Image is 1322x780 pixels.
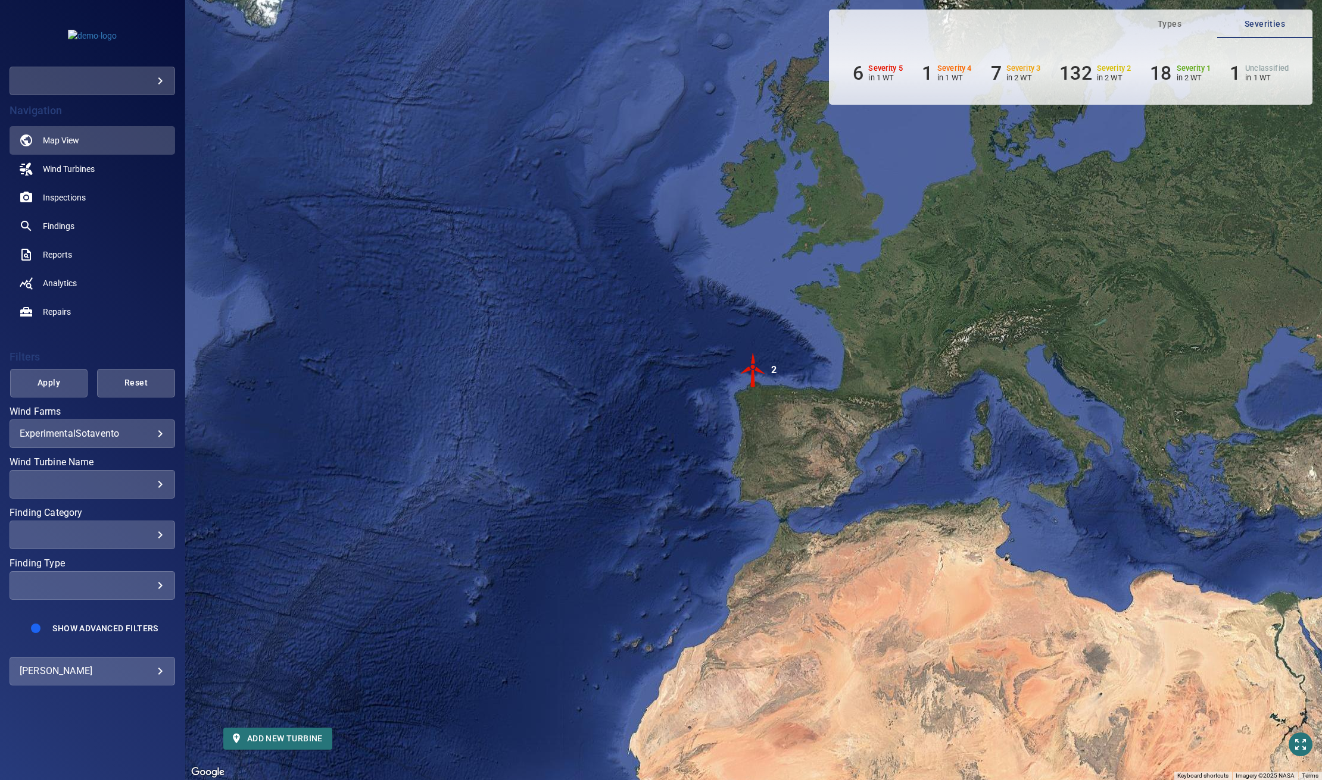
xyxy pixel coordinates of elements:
span: Types [1129,17,1210,32]
h6: Unclassified [1245,64,1289,73]
h6: 18 [1150,62,1171,84]
div: [PERSON_NAME] [20,662,165,681]
h6: Severity 2 [1097,64,1131,73]
span: Severities [1224,17,1305,32]
h6: 6 [853,62,863,84]
a: map active [10,126,175,155]
span: Findings [43,220,74,232]
div: demo [10,67,175,95]
label: Wind Farms [10,407,175,416]
span: Reset [112,375,160,390]
span: Wind Turbines [43,163,95,175]
span: Inspections [43,192,86,203]
span: Repairs [43,306,71,318]
li: Severity 4 [922,62,972,84]
span: Analytics [43,277,77,289]
label: Finding Category [10,508,175,518]
div: Wind Turbine Name [10,470,175,499]
img: Google [188,765,227,780]
button: Apply [10,369,88,397]
img: demo-logo [68,30,117,42]
a: Open this area in Google Maps (opens a new window) [188,765,227,780]
h6: 132 [1059,62,1092,84]
img: windFarmIconCat5.svg [735,352,771,388]
li: Severity 2 [1059,62,1131,84]
h4: Navigation [10,105,175,117]
span: Imagery ©2025 NASA [1236,772,1295,779]
span: Reports [43,249,72,261]
span: Apply [25,375,73,390]
button: Add new turbine [223,728,332,750]
h6: Severity 5 [868,64,903,73]
p: in 2 WT [1177,73,1211,82]
button: Keyboard shortcuts [1177,772,1229,780]
a: Terms (opens in new tab) [1302,772,1318,779]
span: Map View [43,134,79,146]
a: repairs noActive [10,297,175,326]
span: Add new turbine [233,731,323,746]
a: inspections noActive [10,183,175,212]
h4: Filters [10,351,175,363]
a: windturbines noActive [10,155,175,183]
li: Severity 3 [991,62,1041,84]
p: in 2 WT [1097,73,1131,82]
a: reports noActive [10,240,175,269]
p: in 1 WT [937,73,972,82]
li: Severity 1 [1150,62,1211,84]
gmp-advanced-marker: 2 [735,352,771,390]
p: in 2 WT [1006,73,1041,82]
h6: 1 [922,62,933,84]
li: Severity 5 [853,62,903,84]
label: Finding Type [10,559,175,568]
div: Finding Category [10,521,175,549]
p: in 1 WT [1245,73,1289,82]
label: Wind Turbine Name [10,458,175,467]
h6: Severity 1 [1177,64,1211,73]
div: Wind Farms [10,419,175,448]
div: ExperimentalSotavento [20,428,165,439]
a: findings noActive [10,212,175,240]
div: 2 [771,352,777,388]
div: Finding Type [10,571,175,600]
li: Severity Unclassified [1230,62,1289,84]
button: Reset [97,369,175,397]
span: Show Advanced Filters [52,624,158,633]
p: in 1 WT [868,73,903,82]
h6: 7 [991,62,1002,84]
button: Show Advanced Filters [45,619,165,638]
h6: 1 [1230,62,1240,84]
a: analytics noActive [10,269,175,297]
h6: Severity 4 [937,64,972,73]
h6: Severity 3 [1006,64,1041,73]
